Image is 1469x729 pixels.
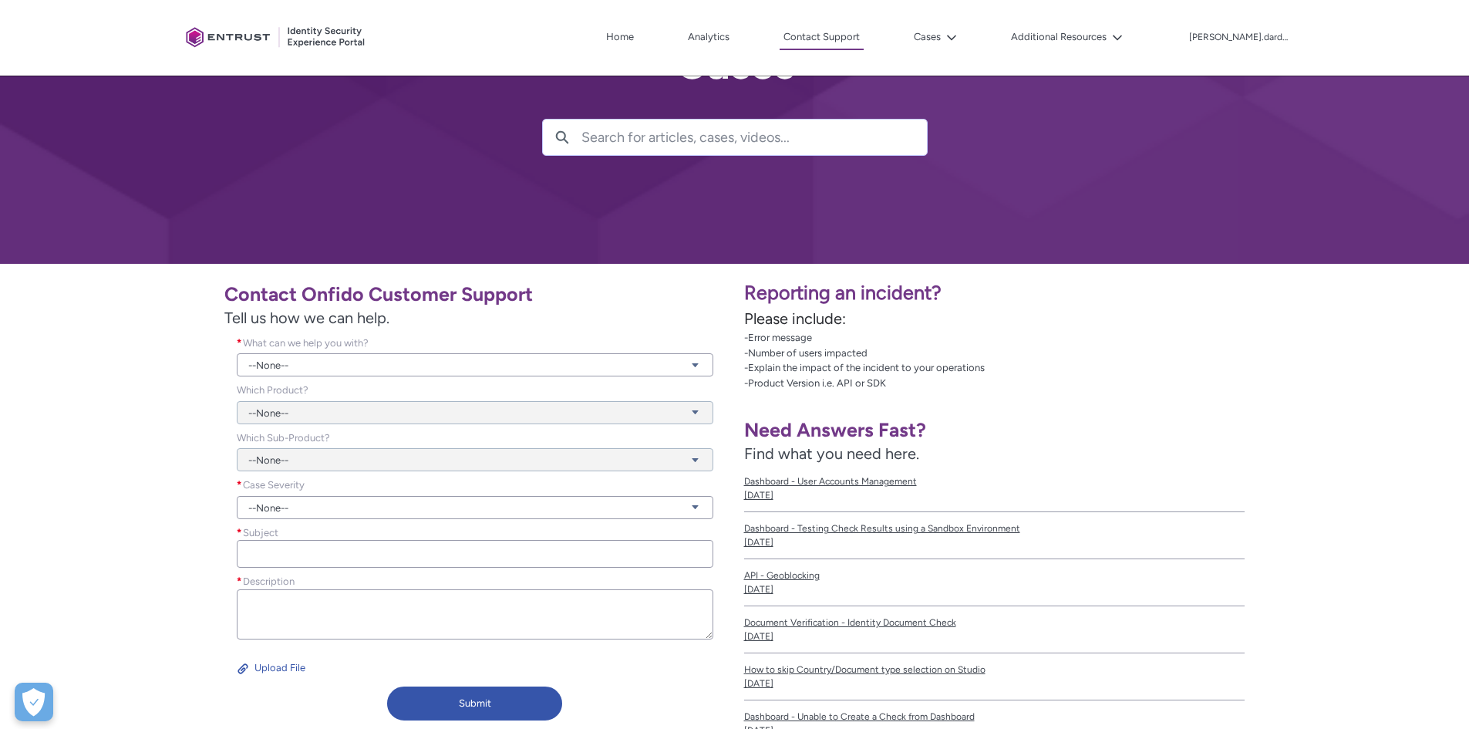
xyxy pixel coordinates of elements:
[237,540,713,568] input: required
[15,683,53,721] button: Open Preferences
[744,521,1245,535] span: Dashboard - Testing Check Results using a Sandbox Environment
[744,678,773,689] lightning-formatted-date-time: [DATE]
[744,278,1461,308] p: Reporting an incident?
[237,336,243,351] span: required
[684,25,733,49] a: Analytics, opens in new tab
[602,25,638,49] a: Home
[237,574,243,589] span: required
[243,337,369,349] span: What can we help you with?
[237,353,713,376] a: --None--
[243,575,295,587] span: Description
[243,527,278,538] span: Subject
[744,465,1245,512] a: Dashboard - User Accounts Management[DATE]
[744,569,1245,582] span: API - Geoblocking
[224,282,726,306] h1: Contact Onfido Customer Support
[243,479,305,491] span: Case Severity
[744,444,919,463] span: Find what you need here.
[780,25,864,50] a: Contact Support
[1007,25,1127,49] button: Additional Resources
[1188,29,1290,44] button: User Profile dimitrios.dardoumas 1
[1189,32,1289,43] p: [PERSON_NAME].dardoumas 1
[237,384,308,396] span: Which Product?
[744,663,1245,677] span: How to skip Country/Document type selection on Studio
[581,120,927,155] input: Search for articles, cases, videos...
[237,478,243,493] span: required
[744,512,1245,559] a: Dashboard - Testing Check Results using a Sandbox Environment[DATE]
[744,631,773,642] lightning-formatted-date-time: [DATE]
[744,584,773,595] lightning-formatted-date-time: [DATE]
[224,306,726,329] span: Tell us how we can help.
[744,474,1245,488] span: Dashboard - User Accounts Management
[744,653,1245,700] a: How to skip Country/Document type selection on Studio[DATE]
[744,307,1461,330] p: Please include:
[744,616,1245,629] span: Document Verification - Identity Document Check
[744,330,1461,390] p: -Error message -Number of users impacted -Explain the impact of the incident to your operations -...
[237,656,306,680] button: Upload File
[237,432,330,444] span: Which Sub-Product?
[387,687,562,721] button: Submit
[543,120,581,155] button: Search
[744,710,1245,724] span: Dashboard - Unable to Create a Check from Dashboard
[542,40,928,88] h2: Cases
[237,589,713,640] textarea: required
[910,25,961,49] button: Cases
[744,559,1245,606] a: API - Geoblocking[DATE]
[237,496,713,519] a: --None--
[237,525,243,541] span: required
[744,537,773,548] lightning-formatted-date-time: [DATE]
[15,683,53,721] div: Cookie Preferences
[744,490,773,501] lightning-formatted-date-time: [DATE]
[744,606,1245,653] a: Document Verification - Identity Document Check[DATE]
[744,418,1245,442] h1: Need Answers Fast?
